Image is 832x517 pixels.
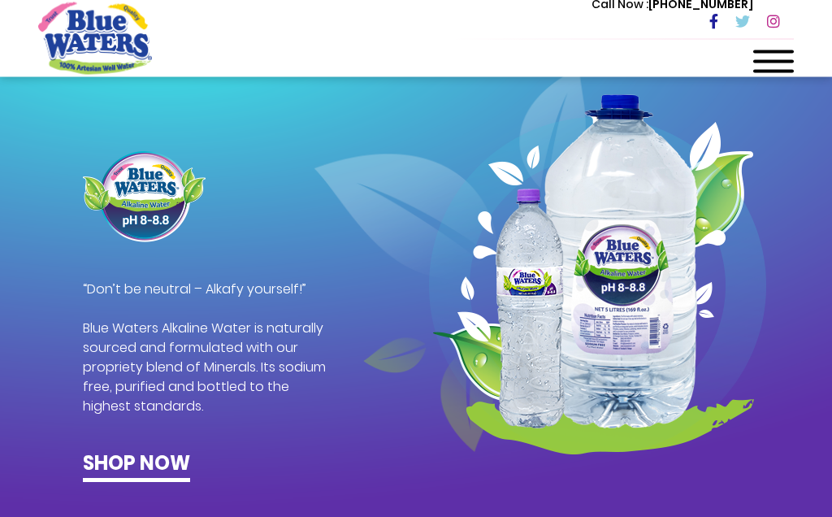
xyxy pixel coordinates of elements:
img: bw-bottle.png [429,95,766,455]
p: “Don’t be neutral – Alkafy yourself!” Blue Waters Alkaline Water is naturally sourced and formula... [83,280,340,417]
img: product image [83,152,206,243]
a: store logo [38,2,152,74]
a: Shop now [83,450,190,483]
